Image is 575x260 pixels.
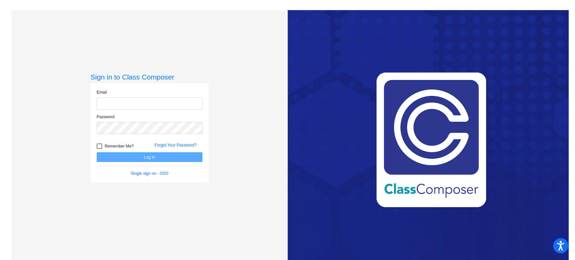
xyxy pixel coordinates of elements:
[97,152,202,162] button: Log In
[97,114,115,120] label: Password
[155,143,197,148] a: Forgot Your Password?
[131,171,168,176] a: Single sign on - SSO
[97,89,107,95] label: Email
[105,142,134,150] span: Remember Me?
[91,73,209,81] h3: Sign in to Class Composer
